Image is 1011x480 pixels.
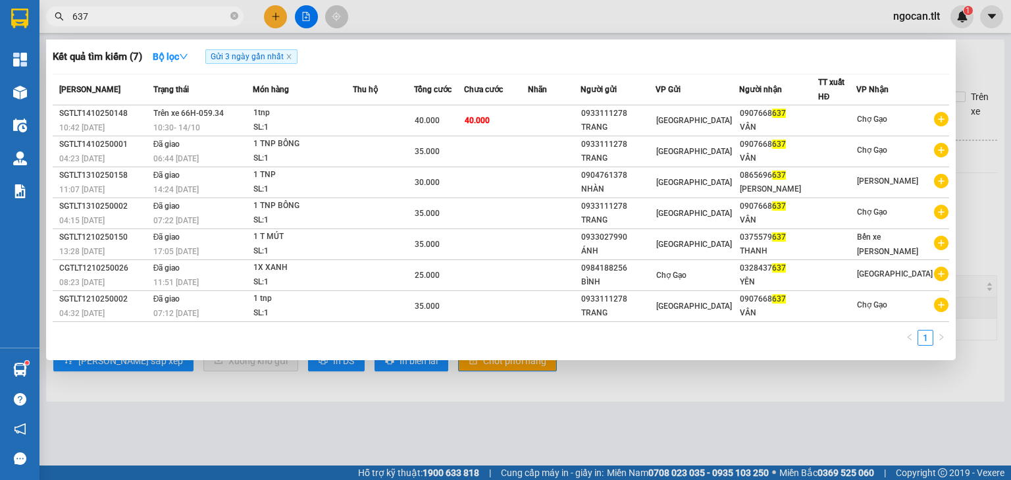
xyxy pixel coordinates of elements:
button: left [902,330,918,346]
div: SGTLT1410250001 [59,138,149,151]
div: 0907668 [740,107,817,120]
span: 35.000 [415,240,440,249]
span: Nhãn [528,85,547,94]
span: plus-circle [934,205,948,219]
div: VÂN [740,151,817,165]
img: warehouse-icon [13,363,27,377]
span: 35.000 [415,147,440,156]
h3: Kết quả tìm kiếm ( 7 ) [53,50,142,64]
span: Người nhận [739,85,782,94]
span: close-circle [230,12,238,20]
div: 1 tnp [253,292,352,306]
span: [GEOGRAPHIC_DATA] [656,302,732,311]
span: search [55,12,64,21]
span: Trạng thái [153,85,189,94]
span: Chợ Gạo [857,115,887,124]
span: 17:05 [DATE] [153,247,199,256]
img: warehouse-icon [13,86,27,99]
span: Đã giao [153,263,180,273]
span: Chợ Gạo [857,146,887,155]
div: SL: 1 [253,275,352,290]
div: SGTLT1210250002 [59,292,149,306]
span: 07:22 [DATE] [153,216,199,225]
div: SL: 1 [253,151,352,166]
span: Người gửi [581,85,617,94]
span: 14:24 [DATE] [153,185,199,194]
div: TRANG [581,213,655,227]
span: Thu hộ [353,85,378,94]
div: SL: 1 [253,213,352,228]
div: 0933111278 [581,138,655,151]
img: dashboard-icon [13,53,27,67]
span: 08:23 [DATE] [59,278,105,287]
span: 13:28 [DATE] [59,247,105,256]
span: 04:15 [DATE] [59,216,105,225]
span: plus-circle [934,112,948,126]
div: 0907668 [740,138,817,151]
div: SL: 1 [253,182,352,197]
div: 0907668 [740,292,817,306]
span: [PERSON_NAME] [857,176,918,186]
button: Bộ lọcdown [142,46,199,67]
span: 11:51 [DATE] [153,278,199,287]
div: 0984188256 [581,261,655,275]
div: 0904761378 [581,169,655,182]
span: close-circle [230,11,238,23]
span: Chợ Gạo [656,271,687,280]
img: logo-vxr [11,9,28,28]
div: SL: 1 [253,306,352,321]
span: right [937,333,945,341]
span: [GEOGRAPHIC_DATA] [656,178,732,187]
span: down [179,52,188,61]
div: SGTLT1210250150 [59,230,149,244]
span: Tổng cước [414,85,452,94]
img: warehouse-icon [13,151,27,165]
div: 1 TNP [253,168,352,182]
span: close [286,53,292,60]
div: 0933111278 [581,107,655,120]
span: VP Nhận [856,85,889,94]
sup: 1 [25,361,29,365]
span: Bến xe [PERSON_NAME] [857,232,918,256]
a: 1 [918,331,933,345]
span: 637 [772,201,786,211]
span: [GEOGRAPHIC_DATA] [656,209,732,218]
div: 0865696 [740,169,817,182]
li: Next Page [933,330,949,346]
span: Chợ Gạo [857,300,887,309]
span: 35.000 [415,302,440,311]
span: Trên xe 66H-059.34 [153,109,224,118]
div: YÊN [740,275,817,289]
div: [PERSON_NAME] [740,182,817,196]
span: Đã giao [153,294,180,304]
strong: Bộ lọc [153,51,188,62]
div: SGTLT1310250002 [59,200,149,213]
span: Đã giao [153,140,180,149]
img: solution-icon [13,184,27,198]
span: question-circle [14,393,26,406]
span: 04:23 [DATE] [59,154,105,163]
span: 40.000 [465,116,490,125]
span: 637 [772,263,786,273]
span: plus-circle [934,174,948,188]
div: 1tnp [253,106,352,120]
div: 0907668 [740,200,817,213]
div: 1X XANH [253,261,352,275]
span: Đã giao [153,201,180,211]
div: 1 TNP BÔNG [253,199,352,213]
span: 10:42 [DATE] [59,123,105,132]
div: SL: 1 [253,120,352,135]
div: VÂN [740,120,817,134]
span: VP Gửi [656,85,681,94]
span: message [14,452,26,465]
span: plus-circle [934,143,948,157]
span: Đã giao [153,171,180,180]
div: 0375579 [740,230,817,244]
span: plus-circle [934,267,948,281]
span: plus-circle [934,298,948,312]
span: [GEOGRAPHIC_DATA] [656,147,732,156]
span: Gửi 3 ngày gần nhất [205,49,298,64]
div: CGTLT1210250026 [59,261,149,275]
div: 0328437 [740,261,817,275]
span: Chưa cước [464,85,503,94]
